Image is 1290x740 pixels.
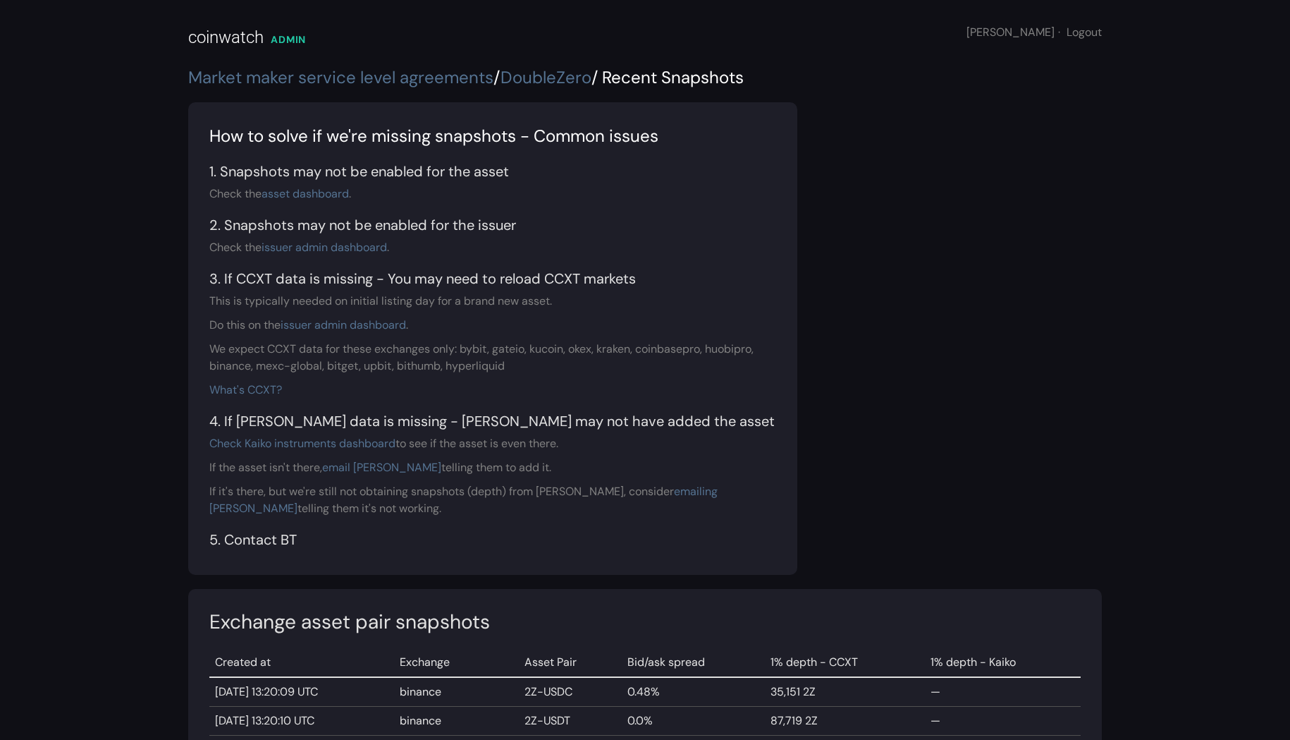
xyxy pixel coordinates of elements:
h5: 5. Contact BT [209,531,776,548]
div: If the asset isn't there, telling them to add it. [209,459,776,476]
div: [PERSON_NAME] [966,24,1102,41]
a: email [PERSON_NAME] [322,460,441,475]
a: DoubleZero [500,66,591,88]
a: issuer admin dashboard [281,317,406,332]
td: [DATE] 13:20:09 UTC [209,677,394,707]
div: If it's there, but we're still not obtaining snapshots (depth) from [PERSON_NAME], consider telli... [209,483,776,517]
td: binance [394,677,520,707]
div: / / Recent Snapshots [188,65,1102,90]
a: Logout [1067,25,1102,40]
div: ADMIN [271,32,306,47]
div: Do this on the . [209,317,776,334]
a: Market maker service level agreements [188,66,493,88]
td: Asset Pair [519,648,621,677]
td: 2Z-USDT [519,706,621,735]
td: — [925,706,1081,735]
h3: Exchange asset pair snapshots [209,610,1081,634]
a: issuer admin dashboard [262,240,387,255]
div: We expect CCXT data for these exchanges only: bybit, gateio, kucoin, okex, kraken, coinbasepro, h... [209,341,776,375]
h5: 2. Snapshots may not be enabled for the issuer [209,217,776,233]
td: Exchange [394,648,520,677]
a: asset dashboard [262,186,349,201]
h5: 1. Snapshots may not be enabled for the asset [209,163,776,180]
td: 2Z-USDC [519,677,621,707]
td: 0.48% [622,677,766,707]
td: 1% depth - CCXT [765,648,924,677]
td: Bid/ask spread [622,648,766,677]
div: to see if the asset is even there. [209,435,776,452]
td: Created at [209,648,394,677]
div: How to solve if we're missing snapshots - Common issues [209,123,776,149]
td: 0.0% [622,706,766,735]
div: This is typically needed on initial listing day for a brand new asset. [209,293,776,310]
td: [DATE] 13:20:10 UTC [209,706,394,735]
span: · [1058,25,1060,40]
div: Check the . [209,186,776,202]
h5: 3. If CCXT data is missing - You may need to reload CCXT markets [209,270,776,287]
td: 1% depth - Kaiko [925,648,1081,677]
td: 35,151 2Z [765,677,924,707]
a: What's CCXT? [209,382,282,397]
div: coinwatch [188,25,264,50]
a: Check Kaiko instruments dashboard [209,436,395,451]
td: — [925,677,1081,707]
td: 87,719 2Z [765,706,924,735]
td: binance [394,706,520,735]
h5: 4. If [PERSON_NAME] data is missing - [PERSON_NAME] may not have added the asset [209,413,776,430]
div: Check the . [209,239,776,256]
